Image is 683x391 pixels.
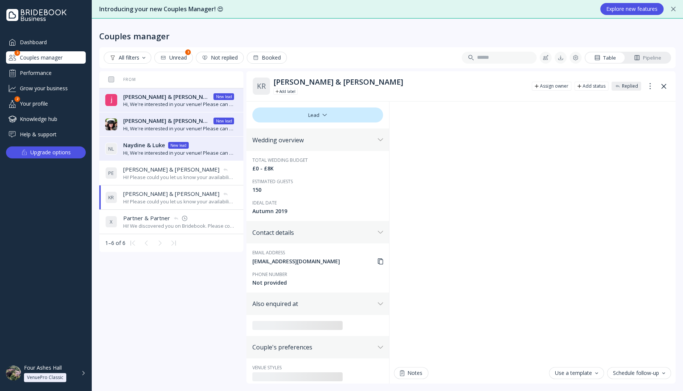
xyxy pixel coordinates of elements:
div: Email address [252,249,383,256]
div: Four Ashes Hall [24,364,62,371]
div: Couple's preferences [252,343,375,351]
div: New lead [216,94,232,100]
div: Hi, We're interested in your venue! Please can you share your availability around our ideal date,... [123,125,234,132]
div: Add label [279,88,295,94]
div: New lead [170,142,186,148]
button: Explore new features [600,3,664,15]
div: 1–6 of 6 [105,239,125,247]
div: Ideal date [252,200,383,206]
div: N L [105,143,117,155]
button: Not replied [196,52,244,64]
div: Your profile [6,97,86,110]
div: X [105,216,117,228]
div: Hi! Please could you let us know your availability around our ideal date and send us your brochur... [123,198,234,205]
span: [PERSON_NAME] & [PERSON_NAME] [123,166,219,173]
div: Replied [622,83,638,89]
a: Grow your business [6,82,86,94]
div: [PERSON_NAME] & [PERSON_NAME] [273,78,526,87]
a: Knowledge hub [6,113,86,125]
div: Introducing your new Couples Manager! 😍 [99,5,593,13]
div: Phone number [252,271,383,278]
button: Schedule follow-up [607,367,671,379]
div: VenuePro Classic [27,375,63,381]
a: Performance [6,67,86,79]
div: 3 [185,49,191,55]
a: Your profile2 [6,97,86,110]
button: Use a template [549,367,604,379]
iframe: Chat [394,101,671,363]
div: Add status [583,83,605,89]
img: dpr=2,fit=cover,g=face,w=48,h=48 [6,366,21,381]
div: Explore new features [606,6,658,12]
div: Total wedding budget [252,157,383,163]
div: Table [594,54,616,61]
div: Hi, We're interested in your venue! Please can you share your availability around our ideal date,... [123,101,234,108]
div: Notes [400,370,422,376]
div: All filters [110,55,145,61]
span: Partner & Partner [123,214,170,222]
button: Unread [154,52,193,64]
div: Schedule follow-up [613,370,665,376]
button: All filters [104,52,151,64]
div: Hi! We discovered you on Bridebook. Please could you send us your brochure and price list and we ... [123,222,234,230]
div: Venue styles [252,364,383,371]
div: Use a template [555,370,598,376]
div: £0 - £8K [252,165,383,172]
div: Not provided [252,279,383,287]
div: Couples manager [99,31,170,41]
div: New lead [216,118,232,124]
div: Hi, We're interested in your venue! Please can you share your availability around our ideal date,... [123,149,234,157]
span: Naydine & Luke [123,141,165,149]
div: 150 [252,186,383,194]
div: 2 [15,96,20,102]
div: Lead [252,107,383,122]
button: Booked [247,52,287,64]
div: P E [105,167,117,179]
span: [PERSON_NAME] & [PERSON_NAME] [123,93,211,101]
div: Upgrade options [30,147,71,158]
div: K R [105,191,117,203]
span: [PERSON_NAME] & [PERSON_NAME] [123,117,211,125]
div: K R [252,77,270,95]
div: Assign owner [540,83,568,89]
div: Hi! Please could you let us know your availability around our ideal date and send us your brochur... [123,174,234,181]
div: [EMAIL_ADDRESS][DOMAIN_NAME] [252,258,383,265]
a: Help & support [6,128,86,140]
div: Estimated guests [252,178,383,185]
div: Autumn 2019 [252,207,383,215]
button: Upgrade options [6,146,86,158]
button: Notes [394,367,428,379]
div: Booked [253,55,281,61]
div: Couples manager [6,51,86,64]
div: Also enquired at [252,300,375,307]
div: Unread [160,55,187,61]
div: Not replied [202,55,238,61]
img: dpr=2,fit=cover,g=face,w=32,h=32 [105,94,117,106]
div: 3 [15,50,20,56]
div: Contact details [252,229,375,236]
div: Pipeline [634,54,661,61]
div: Wedding overview [252,136,375,144]
div: From [105,77,136,82]
span: [PERSON_NAME] & [PERSON_NAME] [123,190,219,198]
a: Couples manager3 [6,51,86,64]
a: Dashboard [6,36,86,48]
img: dpr=2,fit=cover,g=face,w=32,h=32 [105,118,117,130]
